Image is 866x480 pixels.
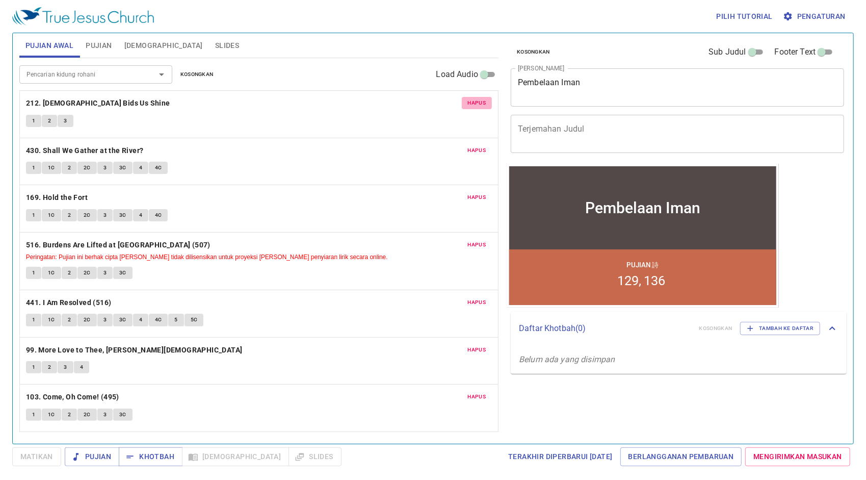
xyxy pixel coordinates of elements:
button: 212. [DEMOGRAPHIC_DATA] Bids Us Shine [26,97,172,110]
span: 1 [32,410,35,419]
span: 3C [119,315,126,324]
span: 5 [174,315,177,324]
button: Hapus [462,191,492,204]
button: 4C [149,162,168,174]
span: 2 [48,363,51,372]
button: 3C [113,314,133,326]
span: 1C [48,163,55,172]
span: 1 [32,268,35,277]
button: Pilih tutorial [712,7,777,26]
button: 1 [26,267,41,279]
span: Hapus [468,98,486,108]
span: Pujian Awal [25,39,73,52]
button: 516. Burdens Are Lifted at [GEOGRAPHIC_DATA] (507) [26,239,212,251]
button: Pengaturan [781,7,850,26]
span: 5C [191,315,198,324]
span: 3 [103,163,107,172]
button: Khotbah [119,447,182,466]
button: 1 [26,209,41,221]
b: 212. [DEMOGRAPHIC_DATA] Bids Us Shine [26,97,170,110]
button: Hapus [462,296,492,309]
span: 3 [103,211,107,220]
span: 4C [155,211,162,220]
button: 2C [77,162,97,174]
b: 99. More Love to Thee, [PERSON_NAME][DEMOGRAPHIC_DATA] [26,344,243,357]
img: True Jesus Church [12,7,154,26]
b: 169. Hold the Fort [26,191,88,204]
span: 4C [155,163,162,172]
span: 3C [119,211,126,220]
span: 2C [84,315,91,324]
span: Pilih tutorial [716,10,773,23]
span: 3 [103,410,107,419]
button: Pujian [65,447,119,466]
button: 441. I Am Resolved (516) [26,296,113,309]
span: 3 [103,268,107,277]
button: 3C [113,409,133,421]
span: Hapus [468,298,486,307]
button: 103. Come, Oh Come! (495) [26,391,121,403]
div: Daftar Khotbah(0)KosongkanTambah ke Daftar [511,312,847,345]
button: 4C [149,209,168,221]
button: 1 [26,314,41,326]
button: 2 [62,314,77,326]
span: Sub Judul [708,46,746,58]
span: 3C [119,410,126,419]
button: 2 [62,267,77,279]
button: Hapus [462,239,492,251]
button: 3 [97,267,113,279]
iframe: from-child [507,164,779,308]
span: Kosongkan [517,47,550,57]
b: 441. I Am Resolved (516) [26,296,112,309]
button: 2 [42,115,57,127]
button: 2C [77,409,97,421]
button: 1 [26,162,41,174]
span: 2 [68,163,71,172]
span: 1C [48,268,55,277]
a: Mengirimkan Masukan [745,447,850,466]
span: 1 [32,363,35,372]
span: 2C [84,211,91,220]
span: 3C [119,163,126,172]
button: 1C [42,409,61,421]
span: 3 [64,116,67,125]
button: Hapus [462,144,492,157]
span: 2C [84,410,91,419]
button: 3 [97,209,113,221]
span: Pengaturan [785,10,846,23]
button: 4 [133,209,148,221]
b: 516. Burdens Are Lifted at [GEOGRAPHIC_DATA] (507) [26,239,211,251]
span: 1C [48,315,55,324]
span: Hapus [468,345,486,355]
span: Load Audio [436,68,479,81]
span: Khotbah [127,450,174,463]
button: 2C [77,314,97,326]
button: 5 [168,314,183,326]
button: Kosongkan [511,46,556,58]
button: 169. Hold the Fort [26,191,90,204]
button: 4 [133,314,148,326]
b: 103. Come, Oh Come! (495) [26,391,119,403]
button: 3C [113,267,133,279]
span: Mengirimkan Masukan [753,450,842,463]
span: Hapus [468,240,486,249]
button: Hapus [462,344,492,356]
button: 3 [58,361,73,373]
span: 1 [32,315,35,324]
span: 1C [48,410,55,419]
button: 1C [42,209,61,221]
span: 2 [68,410,71,419]
textarea: Pembelaan Iman [518,78,837,97]
b: 430. Shall We Gather at the River? [26,144,144,157]
button: 3C [113,162,133,174]
button: Tambah ke Daftar [740,322,820,335]
span: 2 [68,315,71,324]
button: 3 [97,162,113,174]
span: 3C [119,268,126,277]
span: Pujian [86,39,112,52]
span: 2C [84,163,91,172]
p: Daftar Khotbah ( 0 ) [519,322,691,335]
span: Hapus [468,193,486,202]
